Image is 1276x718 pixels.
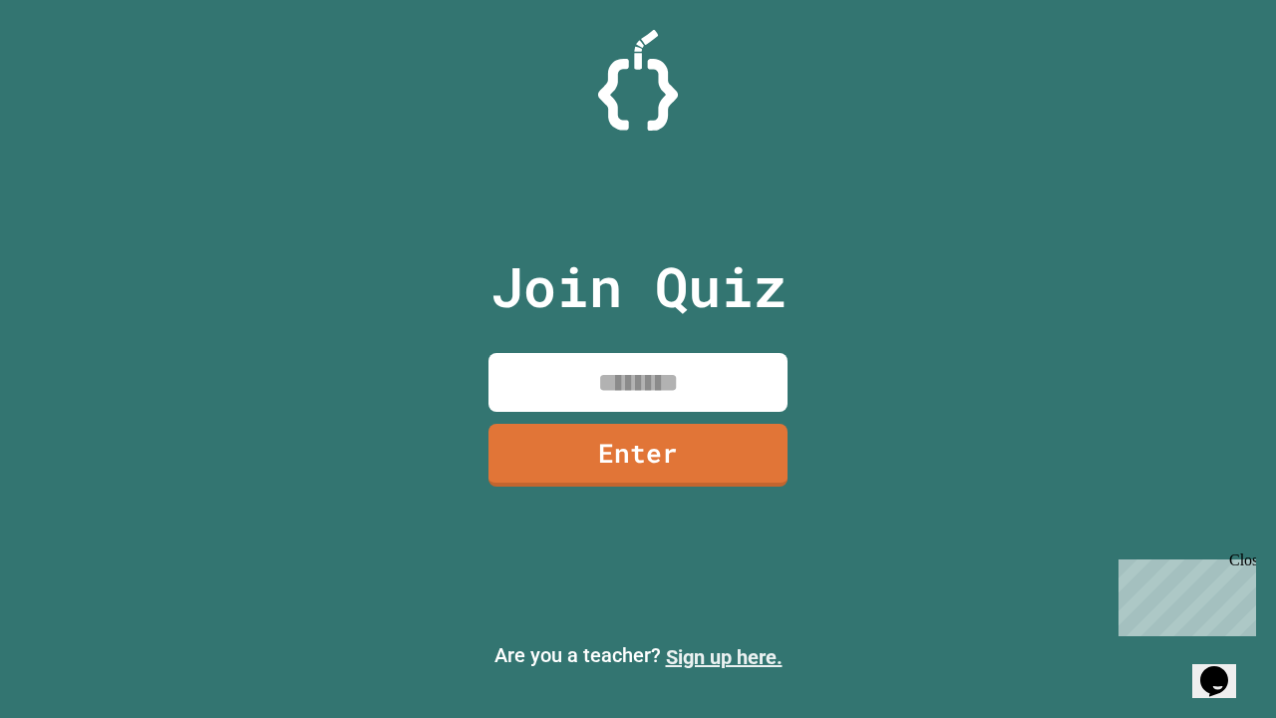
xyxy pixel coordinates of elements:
div: Chat with us now!Close [8,8,138,127]
a: Enter [488,424,788,487]
p: Join Quiz [490,245,787,328]
img: Logo.svg [598,30,678,131]
a: Sign up here. [666,645,783,669]
iframe: chat widget [1111,551,1256,636]
p: Are you a teacher? [16,640,1260,672]
iframe: chat widget [1192,638,1256,698]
